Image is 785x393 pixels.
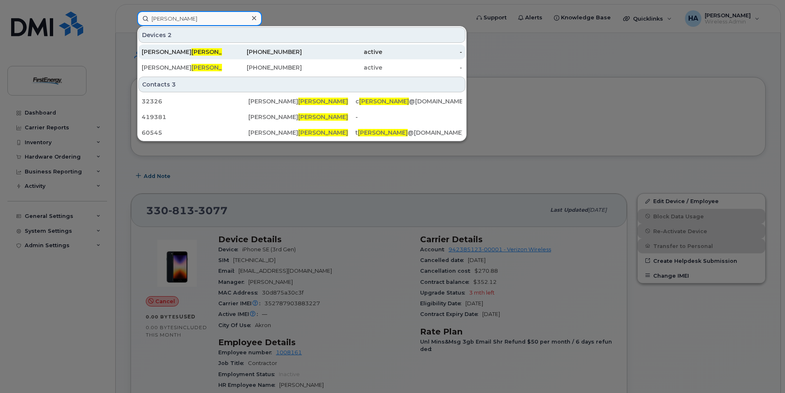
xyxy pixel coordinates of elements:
div: [PERSON_NAME] [248,129,355,137]
div: - [382,63,463,72]
div: Contacts [138,77,465,92]
div: Devices [138,27,465,43]
span: [PERSON_NAME] [192,64,241,71]
span: [PERSON_NAME] [298,113,348,121]
div: 60545 [142,129,248,137]
div: [PHONE_NUMBER] [222,48,302,56]
div: active [302,63,382,72]
a: [PERSON_NAME][PERSON_NAME][PHONE_NUMBER]active- [138,60,465,75]
div: [PERSON_NAME] [248,113,355,121]
span: [PERSON_NAME] [192,48,241,56]
a: [PERSON_NAME][PERSON_NAME][PHONE_NUMBER]active- [138,44,465,59]
div: [PERSON_NAME] [142,63,222,72]
span: [PERSON_NAME] [298,129,348,136]
a: 32326[PERSON_NAME][PERSON_NAME]c[PERSON_NAME]@[DOMAIN_NAME] [138,94,465,109]
div: [PERSON_NAME] [142,48,222,56]
div: - [355,113,462,121]
span: 2 [168,31,172,39]
div: [PHONE_NUMBER] [222,63,302,72]
div: - [382,48,463,56]
div: 32326 [142,97,248,105]
div: 419381 [142,113,248,121]
a: 60545[PERSON_NAME][PERSON_NAME]t[PERSON_NAME]@[DOMAIN_NAME] [138,125,465,140]
span: [PERSON_NAME] [359,98,409,105]
div: [PERSON_NAME] [248,97,355,105]
a: 419381[PERSON_NAME][PERSON_NAME]- [138,110,465,124]
iframe: Messenger Launcher [749,357,779,387]
span: [PERSON_NAME] [298,98,348,105]
div: c @[DOMAIN_NAME] [355,97,462,105]
span: 3 [172,80,176,89]
div: active [302,48,382,56]
div: t @[DOMAIN_NAME] [355,129,462,137]
span: [PERSON_NAME] [358,129,408,136]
